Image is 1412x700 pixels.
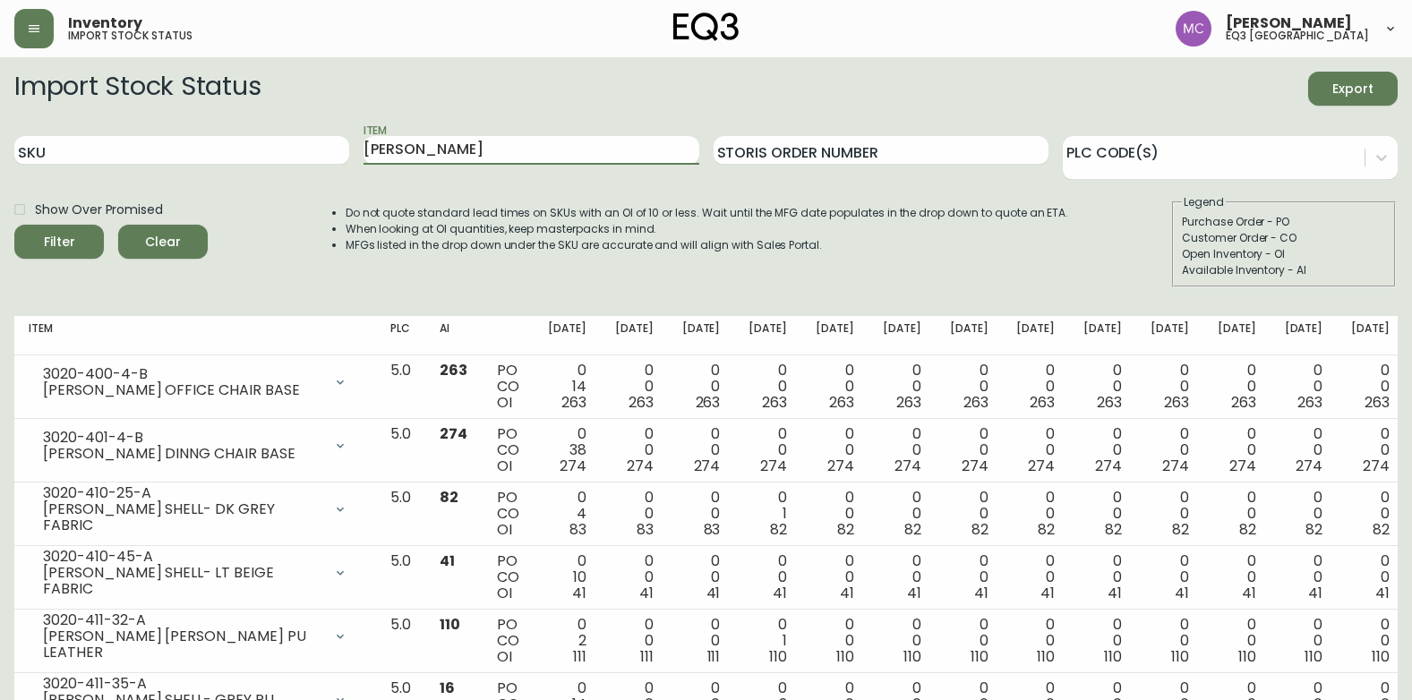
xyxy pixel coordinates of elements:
[816,426,854,474] div: 0 0
[1218,426,1256,474] div: 0 0
[907,583,921,603] span: 41
[1285,363,1323,411] div: 0 0
[43,446,322,462] div: [PERSON_NAME] DINNG CHAIR BASE
[376,546,425,610] td: 5.0
[561,392,586,413] span: 263
[569,519,586,540] span: 83
[14,225,104,259] button: Filter
[1296,456,1322,476] span: 274
[1182,214,1386,230] div: Purchase Order - PO
[29,363,362,402] div: 3020-400-4-B[PERSON_NAME] OFFICE CHAIR BASE
[883,553,921,602] div: 0 0
[950,617,988,665] div: 0 0
[1182,230,1386,246] div: Customer Order - CO
[1203,316,1271,355] th: [DATE]
[1097,392,1122,413] span: 263
[640,646,654,667] span: 111
[1271,316,1338,355] th: [DATE]
[950,553,988,602] div: 0 0
[548,553,586,602] div: 0 10
[43,430,322,446] div: 3020-401-4-B
[770,519,787,540] span: 82
[1337,316,1404,355] th: [DATE]
[1218,490,1256,538] div: 0 0
[749,553,787,602] div: 0 0
[816,617,854,665] div: 0 0
[869,316,936,355] th: [DATE]
[682,363,721,411] div: 0 0
[497,490,519,538] div: PO CO
[43,501,322,534] div: [PERSON_NAME] SHELL- DK GREY FABRIC
[1151,363,1189,411] div: 0 0
[1095,456,1122,476] span: 274
[883,363,921,411] div: 0 0
[682,553,721,602] div: 0 0
[760,456,787,476] span: 274
[1171,646,1189,667] span: 110
[615,553,654,602] div: 0 0
[894,456,921,476] span: 274
[43,612,322,628] div: 3020-411-32-A
[14,72,261,106] h2: Import Stock Status
[1164,392,1189,413] span: 263
[829,392,854,413] span: 263
[1375,583,1390,603] span: 41
[1365,392,1390,413] span: 263
[548,617,586,665] div: 0 2
[29,426,362,465] div: 3020-401-4-B[PERSON_NAME] DINNG CHAIR BASE
[1363,456,1390,476] span: 274
[440,551,455,571] span: 41
[548,363,586,411] div: 0 14
[1226,16,1352,30] span: [PERSON_NAME]
[497,519,512,540] span: OI
[749,426,787,474] div: 0 0
[572,583,586,603] span: 41
[1136,316,1203,355] th: [DATE]
[769,646,787,667] span: 110
[1285,490,1323,538] div: 0 0
[762,392,787,413] span: 263
[29,490,362,529] div: 3020-410-25-A[PERSON_NAME] SHELL- DK GREY FABRIC
[1016,490,1055,538] div: 0 0
[816,553,854,602] div: 0 0
[1151,553,1189,602] div: 0 0
[682,426,721,474] div: 0 0
[1305,646,1322,667] span: 110
[43,382,322,398] div: [PERSON_NAME] OFFICE CHAIR BASE
[707,646,721,667] span: 111
[1242,583,1256,603] span: 41
[425,316,483,355] th: AI
[1218,617,1256,665] div: 0 0
[1083,426,1122,474] div: 0 0
[497,617,519,665] div: PO CO
[1305,519,1322,540] span: 82
[1038,519,1055,540] span: 82
[1218,363,1256,411] div: 0 0
[904,519,921,540] span: 82
[1016,617,1055,665] div: 0 0
[1372,646,1390,667] span: 110
[1037,646,1055,667] span: 110
[573,646,586,667] span: 111
[29,617,362,656] div: 3020-411-32-A[PERSON_NAME] [PERSON_NAME] PU LEATHER
[43,366,322,382] div: 3020-400-4-B
[1308,72,1398,106] button: Export
[497,363,519,411] div: PO CO
[548,490,586,538] div: 0 4
[615,426,654,474] div: 0 0
[816,490,854,538] div: 0 0
[1322,78,1383,100] span: Export
[1105,519,1122,540] span: 82
[376,355,425,419] td: 5.0
[950,490,988,538] div: 0 0
[1182,246,1386,262] div: Open Inventory - OI
[346,205,1069,221] li: Do not quote standard lead times on SKUs with an OI of 10 or less. Wait until the MFG date popula...
[1226,30,1369,41] h5: eq3 [GEOGRAPHIC_DATA]
[903,646,921,667] span: 110
[560,456,586,476] span: 274
[971,646,988,667] span: 110
[950,426,988,474] div: 0 0
[376,316,425,355] th: PLC
[836,646,854,667] span: 110
[637,519,654,540] span: 83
